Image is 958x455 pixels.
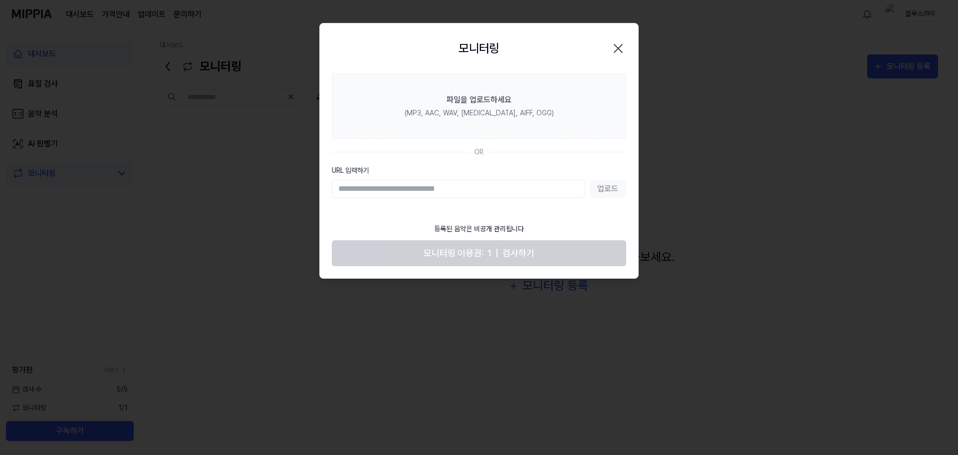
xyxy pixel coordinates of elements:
h2: 모니터링 [459,39,499,57]
label: URL 입력하기 [332,165,626,176]
div: OR [475,147,483,157]
div: (MP3, AAC, WAV, [MEDICAL_DATA], AIFF, OGG) [405,108,554,118]
div: 등록된 음악은 비공개 관리됩니다 [428,218,530,240]
div: 파일을 업로드하세요 [447,94,511,106]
